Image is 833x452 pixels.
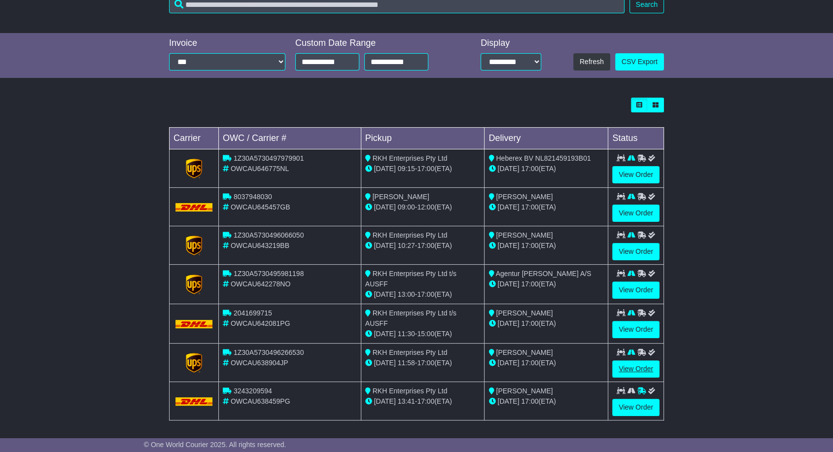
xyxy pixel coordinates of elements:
span: OWCAU642278NO [231,280,290,288]
span: © One World Courier 2025. All rights reserved. [144,441,286,449]
span: [PERSON_NAME] [496,193,553,201]
span: OWCAU643219BB [231,242,289,249]
button: Refresh [573,53,610,70]
span: [DATE] [374,290,396,298]
span: [DATE] [497,165,519,173]
div: Invoice [169,38,285,49]
div: Display [481,38,541,49]
span: RKH Enterprises Pty Ltd [373,154,448,162]
div: - (ETA) [365,202,481,212]
span: RKH Enterprises Pty Ltd [373,387,448,395]
span: 1Z30A5730496066050 [234,231,304,239]
span: 17:00 [521,359,538,367]
span: OWCAU638459PG [231,397,290,405]
span: [DATE] [374,397,396,405]
span: RKH Enterprises Pty Ltd t/s AUSFF [365,270,456,288]
a: View Order [612,205,659,222]
img: DHL.png [175,203,212,211]
span: [DATE] [497,242,519,249]
span: [DATE] [374,203,396,211]
div: - (ETA) [365,329,481,339]
div: (ETA) [488,164,604,174]
span: [PERSON_NAME] [373,193,429,201]
span: 13:41 [398,397,415,405]
a: View Order [612,399,659,416]
div: (ETA) [488,358,604,368]
span: 17:00 [521,397,538,405]
span: 17:00 [521,319,538,327]
div: - (ETA) [365,396,481,407]
span: [DATE] [374,242,396,249]
div: (ETA) [488,202,604,212]
span: [PERSON_NAME] [496,348,553,356]
span: 17:00 [417,165,434,173]
span: OWCAU645457GB [231,203,290,211]
img: GetCarrierServiceLogo [186,353,203,373]
div: - (ETA) [365,164,481,174]
span: 17:00 [521,203,538,211]
span: [DATE] [497,203,519,211]
span: [PERSON_NAME] [496,231,553,239]
span: [DATE] [497,319,519,327]
a: CSV Export [615,53,664,70]
span: 1Z30A5730495981198 [234,270,304,278]
img: DHL.png [175,397,212,405]
div: Custom Date Range [295,38,453,49]
span: 17:00 [417,359,434,367]
a: View Order [612,281,659,299]
span: [DATE] [374,359,396,367]
span: 17:00 [521,165,538,173]
div: - (ETA) [365,358,481,368]
div: - (ETA) [365,289,481,300]
span: 11:58 [398,359,415,367]
span: 15:00 [417,330,434,338]
span: 1Z30A5730497979901 [234,154,304,162]
td: Status [608,128,664,149]
span: RKH Enterprises Pty Ltd [373,231,448,239]
span: 3243209594 [234,387,272,395]
span: [DATE] [497,397,519,405]
span: [PERSON_NAME] [496,309,553,317]
span: OWCAU646775NL [231,165,289,173]
span: [DATE] [374,330,396,338]
td: OWC / Carrier # [219,128,361,149]
span: 2041699715 [234,309,272,317]
span: 17:00 [417,290,434,298]
span: [DATE] [497,359,519,367]
span: 17:00 [521,242,538,249]
span: Heberex BV NL821459193B01 [496,154,590,162]
span: 1Z30A5730496266530 [234,348,304,356]
span: 09:00 [398,203,415,211]
span: 8037948030 [234,193,272,201]
span: [DATE] [374,165,396,173]
td: Pickup [361,128,485,149]
span: 13:00 [398,290,415,298]
img: GetCarrierServiceLogo [186,236,203,255]
span: 17:00 [417,242,434,249]
td: Delivery [485,128,608,149]
span: [PERSON_NAME] [496,387,553,395]
span: [DATE] [497,280,519,288]
span: OWCAU638904JP [231,359,288,367]
span: RKH Enterprises Pty Ltd t/s AUSFF [365,309,456,327]
span: 11:30 [398,330,415,338]
span: 09:15 [398,165,415,173]
img: GetCarrierServiceLogo [186,159,203,178]
a: View Order [612,360,659,378]
div: (ETA) [488,279,604,289]
span: RKH Enterprises Pty Ltd [373,348,448,356]
span: 17:00 [521,280,538,288]
span: 10:27 [398,242,415,249]
span: Agentur [PERSON_NAME] A/S [496,270,591,278]
img: DHL.png [175,320,212,328]
div: (ETA) [488,396,604,407]
span: 17:00 [417,397,434,405]
a: View Order [612,243,659,260]
a: View Order [612,166,659,183]
div: (ETA) [488,318,604,329]
div: (ETA) [488,241,604,251]
div: - (ETA) [365,241,481,251]
span: 12:00 [417,203,434,211]
td: Carrier [170,128,219,149]
a: View Order [612,321,659,338]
